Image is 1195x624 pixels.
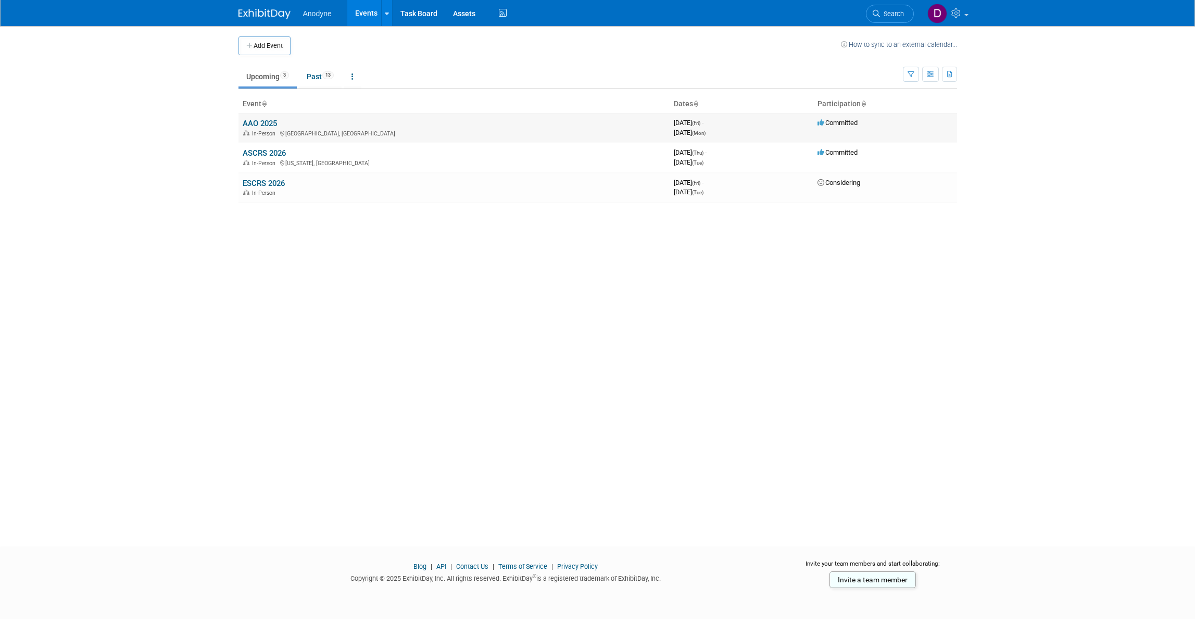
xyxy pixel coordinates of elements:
[705,148,707,156] span: -
[252,190,279,196] span: In-Person
[243,119,277,128] a: AAO 2025
[817,119,858,127] span: Committed
[692,190,703,195] span: (Tue)
[252,130,279,137] span: In-Person
[243,190,249,195] img: In-Person Event
[252,160,279,167] span: In-Person
[702,179,703,186] span: -
[413,563,426,570] a: Blog
[674,119,703,127] span: [DATE]
[927,4,947,23] img: Dawn Jozwiak
[238,67,297,86] a: Upcoming3
[299,67,342,86] a: Past13
[692,180,700,186] span: (Fri)
[692,160,703,166] span: (Tue)
[238,571,774,583] div: Copyright © 2025 ExhibitDay, Inc. All rights reserved. ExhibitDay is a registered trademark of Ex...
[303,9,332,18] span: Anodyne
[280,71,289,79] span: 3
[674,148,707,156] span: [DATE]
[817,179,860,186] span: Considering
[557,563,598,570] a: Privacy Policy
[243,160,249,165] img: In-Person Event
[238,95,670,113] th: Event
[674,188,703,196] span: [DATE]
[448,563,455,570] span: |
[436,563,446,570] a: API
[866,5,914,23] a: Search
[674,158,703,166] span: [DATE]
[861,99,866,108] a: Sort by Participation Type
[490,563,497,570] span: |
[674,179,703,186] span: [DATE]
[322,71,334,79] span: 13
[243,179,285,188] a: ESCRS 2026
[670,95,813,113] th: Dates
[428,563,435,570] span: |
[789,559,957,575] div: Invite your team members and start collaborating:
[702,119,703,127] span: -
[261,99,267,108] a: Sort by Event Name
[693,99,698,108] a: Sort by Start Date
[674,129,706,136] span: [DATE]
[692,120,700,126] span: (Fri)
[841,41,957,48] a: How to sync to an external calendar...
[829,571,916,588] a: Invite a team member
[692,150,703,156] span: (Thu)
[813,95,957,113] th: Participation
[238,36,291,55] button: Add Event
[456,563,488,570] a: Contact Us
[243,129,665,137] div: [GEOGRAPHIC_DATA], [GEOGRAPHIC_DATA]
[243,158,665,167] div: [US_STATE], [GEOGRAPHIC_DATA]
[817,148,858,156] span: Committed
[238,9,291,19] img: ExhibitDay
[533,573,536,579] sup: ®
[243,130,249,135] img: In-Person Event
[243,148,286,158] a: ASCRS 2026
[880,10,904,18] span: Search
[549,563,556,570] span: |
[498,563,547,570] a: Terms of Service
[692,130,706,136] span: (Mon)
